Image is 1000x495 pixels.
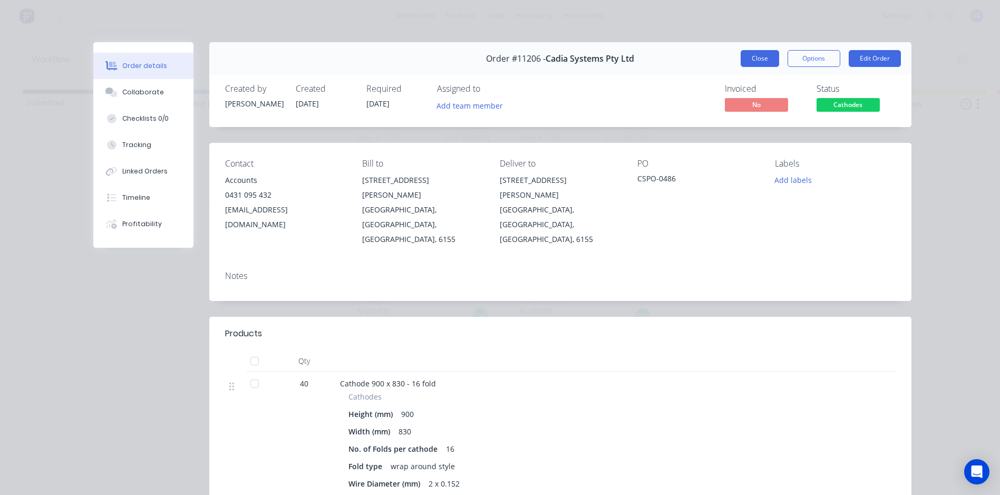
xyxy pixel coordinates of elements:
div: Width (mm) [348,424,394,439]
div: Labels [775,159,896,169]
div: Contact [225,159,346,169]
div: Created by [225,84,283,94]
button: Close [741,50,779,67]
div: Accounts0431 095 432[EMAIL_ADDRESS][DOMAIN_NAME] [225,173,346,232]
span: Cathode 900 x 830 - 16 fold [340,378,436,389]
div: Bill to [362,159,483,169]
span: Order #11206 - [486,54,546,64]
div: Deliver to [500,159,620,169]
div: [PERSON_NAME] [225,98,283,109]
div: CSPO-0486 [637,173,758,188]
span: [DATE] [366,99,390,109]
div: Required [366,84,424,94]
div: Wire Diameter (mm) [348,476,424,491]
button: Checklists 0/0 [93,105,193,132]
span: No [725,98,788,111]
div: Checklists 0/0 [122,114,169,123]
div: [GEOGRAPHIC_DATA], [GEOGRAPHIC_DATA], [GEOGRAPHIC_DATA], 6155 [362,202,483,247]
div: Timeline [122,193,150,202]
div: Invoiced [725,84,804,94]
div: Tracking [122,140,151,150]
div: [STREET_ADDRESS][PERSON_NAME][GEOGRAPHIC_DATA], [GEOGRAPHIC_DATA], [GEOGRAPHIC_DATA], 6155 [500,173,620,247]
button: Order details [93,53,193,79]
div: [EMAIL_ADDRESS][DOMAIN_NAME] [225,202,346,232]
div: [GEOGRAPHIC_DATA], [GEOGRAPHIC_DATA], [GEOGRAPHIC_DATA], 6155 [500,202,620,247]
button: Edit Order [849,50,901,67]
button: Add team member [437,98,509,112]
button: Options [788,50,840,67]
div: PO [637,159,758,169]
div: Profitability [122,219,162,229]
div: [STREET_ADDRESS][PERSON_NAME] [362,173,483,202]
div: Linked Orders [122,167,168,176]
div: Assigned to [437,84,542,94]
div: Status [817,84,896,94]
div: 900 [397,406,418,422]
button: Linked Orders [93,158,193,185]
span: Cadia Systems Pty Ltd [546,54,634,64]
div: Collaborate [122,88,164,97]
button: Profitability [93,211,193,237]
button: Cathodes [817,98,880,114]
span: 40 [300,378,308,389]
span: Cathodes [817,98,880,111]
div: 830 [394,424,415,439]
button: Add labels [769,173,818,187]
div: Fold type [348,459,386,474]
div: Created [296,84,354,94]
span: Cathodes [348,391,382,402]
div: 0431 095 432 [225,188,346,202]
div: Height (mm) [348,406,397,422]
div: Notes [225,271,896,281]
button: Collaborate [93,79,193,105]
span: [DATE] [296,99,319,109]
div: Products [225,327,262,340]
button: Timeline [93,185,193,211]
button: Tracking [93,132,193,158]
div: [STREET_ADDRESS][PERSON_NAME] [500,173,620,202]
div: Open Intercom Messenger [964,459,989,484]
div: wrap around style [386,459,459,474]
div: No. of Folds per cathode [348,441,442,457]
div: 16 [442,441,459,457]
div: 2 x 0.152 [424,476,464,491]
button: Add team member [431,98,508,112]
div: Order details [122,61,167,71]
div: Qty [273,351,336,372]
div: [STREET_ADDRESS][PERSON_NAME][GEOGRAPHIC_DATA], [GEOGRAPHIC_DATA], [GEOGRAPHIC_DATA], 6155 [362,173,483,247]
div: Accounts [225,173,346,188]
